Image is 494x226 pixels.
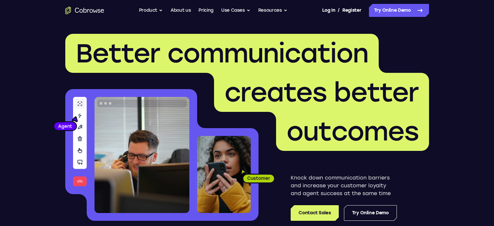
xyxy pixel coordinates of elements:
[198,4,213,17] a: Pricing
[258,4,287,17] button: Resources
[224,77,419,108] span: creates better
[344,205,397,221] a: Try Online Demo
[139,4,163,17] button: Product
[369,4,429,17] a: Try Online Demo
[322,4,335,17] a: Log In
[221,4,250,17] button: Use Cases
[76,38,368,69] span: Better communication
[197,136,251,213] img: A customer holding their phone
[95,97,189,213] img: A customer support agent talking on the phone
[291,174,397,197] p: Knock down communication barriers and increase your customer loyalty and agent success at the sam...
[291,205,338,221] a: Contact Sales
[286,116,419,147] span: outcomes
[171,4,191,17] a: About us
[342,4,361,17] a: Register
[338,7,340,14] span: /
[65,7,104,14] a: Go to the home page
